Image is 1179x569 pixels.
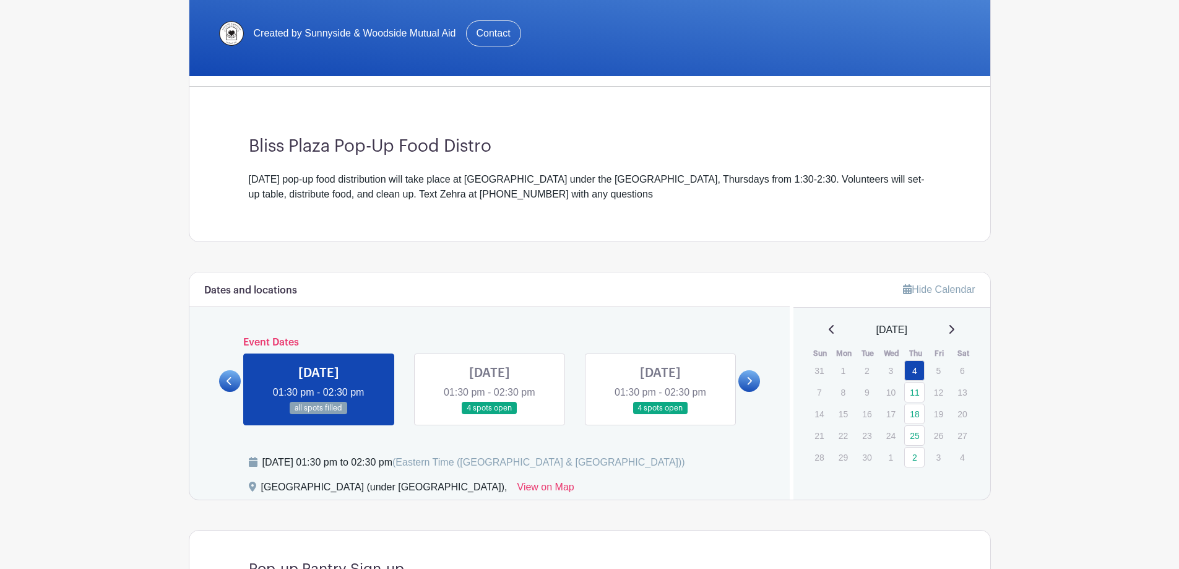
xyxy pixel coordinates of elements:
span: [DATE] [876,323,907,337]
p: 10 [881,383,901,402]
img: 256.png [219,21,244,46]
a: 18 [904,404,925,424]
a: 25 [904,425,925,446]
p: 22 [833,426,853,445]
span: (Eastern Time ([GEOGRAPHIC_DATA] & [GEOGRAPHIC_DATA])) [392,457,685,467]
p: 16 [857,404,877,423]
th: Mon [832,347,857,360]
p: 26 [928,426,949,445]
p: 21 [809,426,829,445]
p: 24 [881,426,901,445]
a: 11 [904,382,925,402]
p: 29 [833,448,853,467]
p: 2 [857,361,877,380]
th: Wed [880,347,904,360]
p: 19 [928,404,949,423]
p: 4 [952,448,972,467]
p: 12 [928,383,949,402]
p: 17 [881,404,901,423]
div: [DATE] 01:30 pm to 02:30 pm [262,455,685,470]
th: Sun [808,347,832,360]
p: 13 [952,383,972,402]
th: Sat [951,347,975,360]
a: 2 [904,447,925,467]
th: Thu [904,347,928,360]
p: 5 [928,361,949,380]
th: Fri [928,347,952,360]
p: 8 [833,383,853,402]
p: 9 [857,383,877,402]
p: 3 [928,448,949,467]
p: 28 [809,448,829,467]
p: 1 [833,361,853,380]
p: 20 [952,404,972,423]
th: Tue [856,347,880,360]
p: 30 [857,448,877,467]
p: 1 [881,448,901,467]
a: Hide Calendar [903,284,975,295]
div: [DATE] pop-up food distribution will take place at [GEOGRAPHIC_DATA] under the [GEOGRAPHIC_DATA],... [249,172,931,202]
p: 7 [809,383,829,402]
p: 23 [857,426,877,445]
p: 14 [809,404,829,423]
a: View on Map [517,480,574,500]
p: 15 [833,404,853,423]
h3: Bliss Plaza Pop-Up Food Distro [249,136,931,157]
h6: Dates and locations [204,285,297,297]
a: 4 [904,360,925,381]
a: Contact [466,20,521,46]
p: 6 [952,361,972,380]
p: 3 [881,361,901,380]
p: 27 [952,426,972,445]
div: [GEOGRAPHIC_DATA] (under [GEOGRAPHIC_DATA]), [261,480,507,500]
span: Created by Sunnyside & Woodside Mutual Aid [254,26,456,41]
p: 31 [809,361,829,380]
h6: Event Dates [241,337,739,349]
